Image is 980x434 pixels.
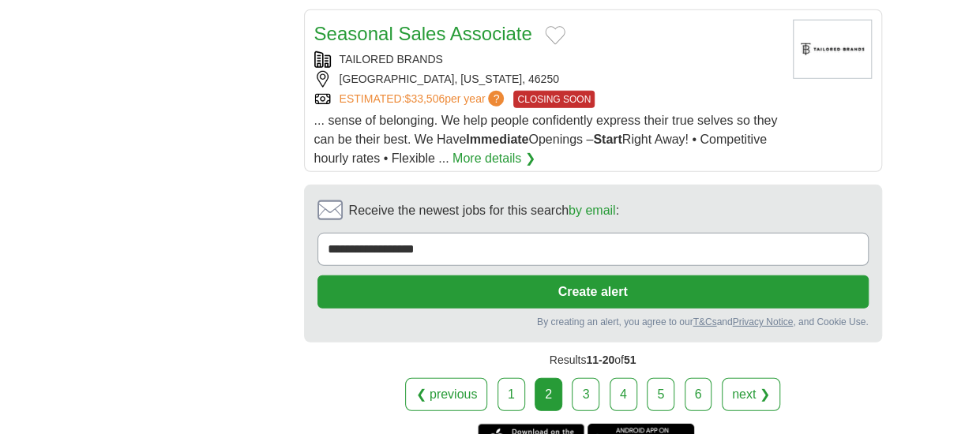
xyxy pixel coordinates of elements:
a: 4 [610,378,637,411]
a: T&Cs [693,316,716,327]
div: 2 [535,378,562,411]
div: [GEOGRAPHIC_DATA], [US_STATE], 46250 [314,71,780,88]
img: Tailored Brands logo [793,20,872,79]
span: ... sense of belonging. We help people confidently express their true selves so they can be their... [314,114,778,165]
a: 5 [647,378,674,411]
span: $33,506 [404,92,445,105]
div: Results of [304,342,882,378]
strong: Start [593,133,621,146]
a: TAILORED BRANDS [340,53,443,65]
a: 6 [685,378,712,411]
strong: Immediate [466,133,528,146]
a: Privacy Notice [732,316,793,327]
a: next ❯ [722,378,780,411]
span: 51 [624,354,636,366]
a: ❮ previous [405,378,487,411]
a: Seasonal Sales Associate [314,23,532,44]
span: ? [488,91,504,107]
a: 1 [498,378,525,411]
button: Add to favorite jobs [545,26,565,45]
span: 11-20 [586,354,614,366]
a: by email [569,204,616,217]
span: CLOSING SOON [513,91,595,108]
span: Receive the newest jobs for this search : [349,201,619,220]
div: By creating an alert, you agree to our and , and Cookie Use. [317,315,869,329]
a: More details ❯ [452,149,535,168]
button: Create alert [317,275,869,309]
a: 3 [572,378,599,411]
a: ESTIMATED:$33,506per year? [340,91,508,108]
